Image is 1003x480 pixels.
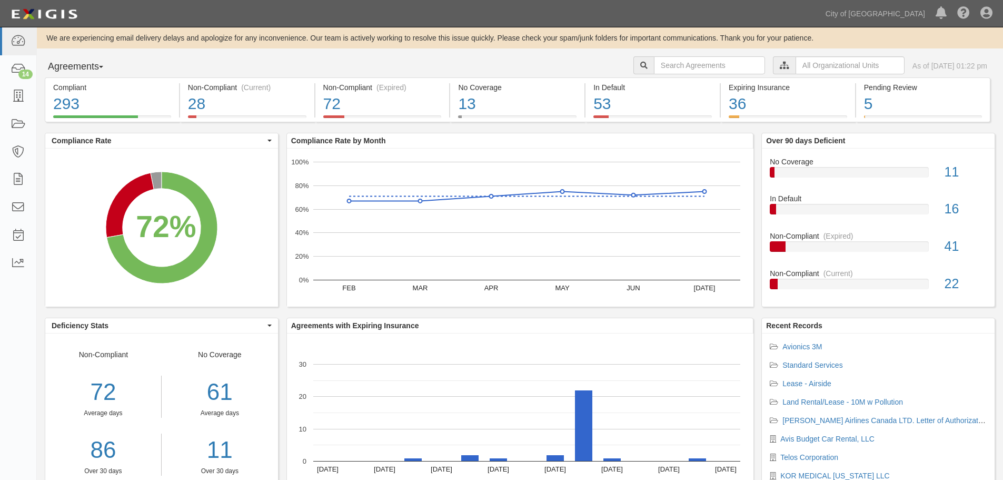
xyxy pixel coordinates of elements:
a: Avionics 3M [782,342,822,351]
div: 13 [458,93,577,115]
a: 86 [45,434,161,467]
div: 53 [593,93,712,115]
div: Average days [170,409,270,418]
input: All Organizational Units [796,56,905,74]
text: JUN [627,284,640,292]
div: Compliant [53,82,171,93]
div: (Expired) [823,231,853,241]
a: City of [GEOGRAPHIC_DATA] [820,3,930,24]
div: We are experiencing email delivery delays and apologize for any inconvenience. Our team is active... [37,33,1003,43]
button: Compliance Rate [45,133,278,148]
text: 20 [299,393,306,400]
a: Non-Compliant(Expired)41 [770,231,987,268]
a: In Default53 [585,115,720,124]
div: 41 [937,237,995,256]
div: Non-Compliant [762,231,995,241]
input: Search Agreements [654,56,765,74]
span: Compliance Rate [52,135,265,146]
div: 14 [18,70,33,79]
text: 10 [299,425,306,433]
a: Expiring Insurance36 [721,115,855,124]
a: No Coverage13 [450,115,584,124]
a: Land Rental/Lease - 10M w Pollution [782,398,903,406]
b: Agreements with Expiring Insurance [291,321,419,330]
div: 16 [937,200,995,219]
a: Non-Compliant(Expired)72 [315,115,450,124]
a: [PERSON_NAME] Airlines Canada LTD. Letter of Authorization [782,416,988,425]
text: MAR [412,284,428,292]
text: [DATE] [693,284,715,292]
text: [DATE] [601,465,623,473]
div: No Coverage [458,82,577,93]
div: As of [DATE] 01:22 pm [912,61,987,71]
text: APR [484,284,498,292]
div: Non-Compliant (Current) [188,82,306,93]
div: Over 30 days [170,467,270,476]
button: Agreements [45,56,124,77]
div: Non-Compliant [762,268,995,279]
div: Non-Compliant (Expired) [323,82,442,93]
a: No Coverage11 [770,156,987,194]
text: 80% [295,182,309,190]
text: 40% [295,229,309,237]
div: (Current) [241,82,271,93]
a: Compliant293 [45,115,179,124]
a: Lease - Airside [782,379,831,388]
svg: A chart. [45,149,278,307]
b: Recent Records [766,321,822,330]
text: 30 [299,360,306,368]
a: Non-Compliant(Current)22 [770,268,987,298]
text: FEB [342,284,355,292]
div: Over 30 days [45,467,161,476]
text: [DATE] [488,465,509,473]
text: [DATE] [715,465,737,473]
div: In Default [593,82,712,93]
a: 11 [170,434,270,467]
div: (Current) [823,268,853,279]
div: Pending Review [864,82,982,93]
a: In Default16 [770,193,987,231]
text: 0% [299,276,309,284]
div: 72 [45,376,161,409]
div: 72 [323,93,442,115]
text: 20% [295,252,309,260]
text: [DATE] [658,465,680,473]
svg: A chart. [287,149,753,307]
div: 5 [864,93,982,115]
a: Avis Budget Car Rental, LLC [780,435,875,443]
a: Standard Services [782,361,842,369]
div: 293 [53,93,171,115]
text: 60% [295,205,309,213]
div: No Coverage [162,349,278,476]
a: Pending Review5 [856,115,990,124]
b: Over 90 days Deficient [766,136,845,145]
div: 36 [729,93,847,115]
div: Non-Compliant [45,349,162,476]
button: Deficiency Stats [45,318,278,333]
text: [DATE] [374,465,395,473]
text: [DATE] [317,465,339,473]
text: [DATE] [544,465,566,473]
text: MAY [555,284,570,292]
div: Expiring Insurance [729,82,847,93]
div: 28 [188,93,306,115]
text: 0 [303,457,306,465]
div: 22 [937,275,995,293]
img: logo-5460c22ac91f19d4615b14bd174203de0afe785f0fc80cf4dbbc73dc1793850b.png [8,5,81,24]
b: Compliance Rate by Month [291,136,386,145]
div: Average days [45,409,161,418]
div: 11 [937,163,995,182]
div: No Coverage [762,156,995,167]
i: Help Center - Complianz [957,7,970,20]
a: Telos Corporation [780,453,838,462]
text: 100% [291,158,309,166]
div: In Default [762,193,995,204]
div: 61 [170,376,270,409]
div: 72% [136,205,196,249]
a: KOR MEDICAL [US_STATE] LLC [780,472,889,480]
text: [DATE] [431,465,452,473]
a: Non-Compliant(Current)28 [180,115,314,124]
